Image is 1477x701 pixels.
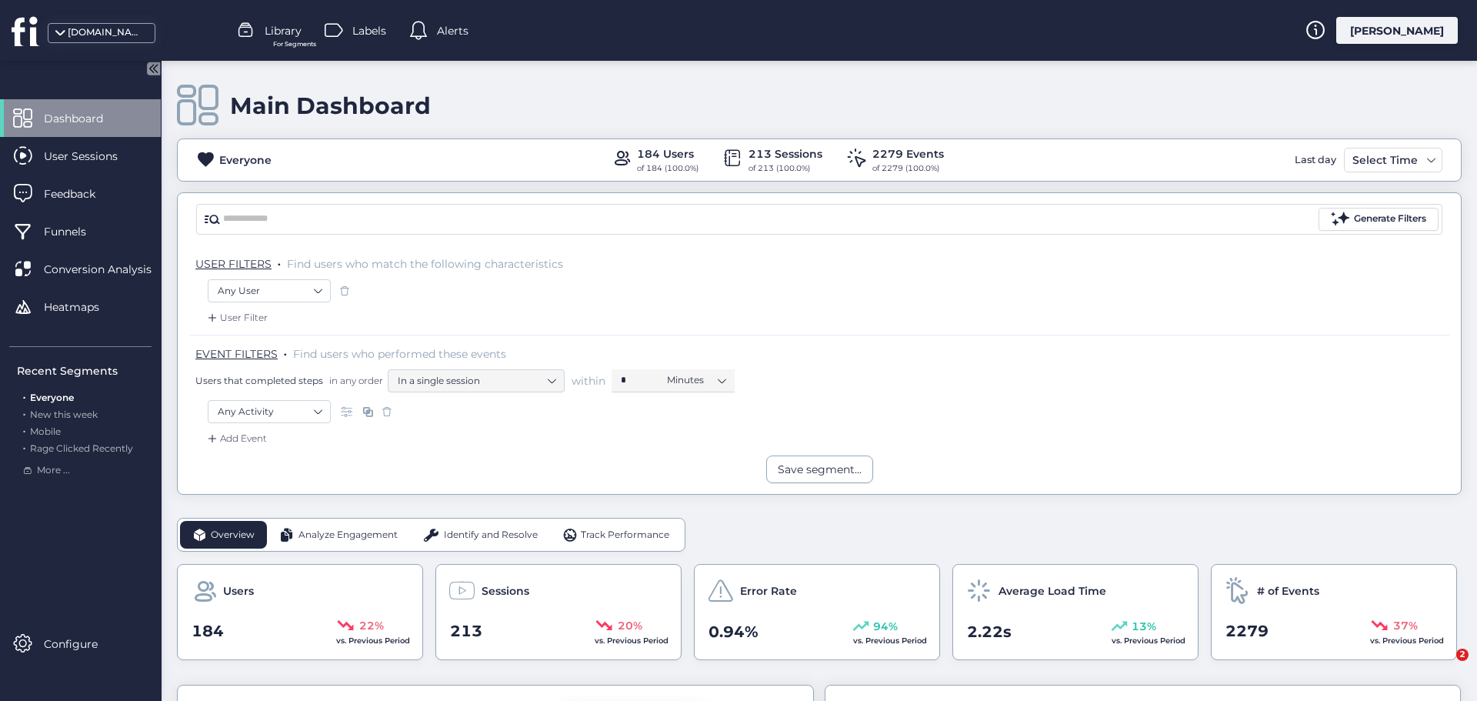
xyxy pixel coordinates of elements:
div: 184 Users [637,145,698,162]
span: vs. Previous Period [1112,636,1185,646]
span: Mobile [30,426,61,437]
span: Funnels [44,223,109,240]
span: Users [223,582,254,599]
span: . [278,254,281,269]
div: Select Time [1349,151,1422,169]
span: 2 [1456,649,1469,661]
nz-select-item: Any User [218,279,321,302]
div: User Filter [205,310,268,325]
span: Analyze Engagement [298,528,398,542]
span: User Sessions [44,148,141,165]
span: . [23,389,25,403]
span: Sessions [482,582,529,599]
span: Average Load Time [999,582,1106,599]
span: 2.22s [967,620,1012,644]
span: USER FILTERS [195,257,272,271]
div: 2279 Events [872,145,944,162]
div: Generate Filters [1354,212,1426,226]
span: Library [265,22,302,39]
span: Identify and Resolve [444,528,538,542]
span: Everyone [30,392,74,403]
div: of 184 (100.0%) [637,162,698,175]
span: Overview [211,528,255,542]
span: within [572,373,605,389]
button: Generate Filters [1319,208,1439,231]
span: Find users who performed these events [293,347,506,361]
nz-select-item: Minutes [667,369,725,392]
span: Users that completed steps [195,374,323,387]
span: Feedback [44,185,118,202]
span: . [23,422,25,437]
span: For Segments [273,39,316,49]
div: of 2279 (100.0%) [872,162,944,175]
span: 94% [873,618,898,635]
span: . [23,406,25,420]
span: vs. Previous Period [1370,636,1444,646]
span: Alerts [437,22,468,39]
span: . [23,439,25,454]
div: [DOMAIN_NAME] [68,25,145,40]
span: # of Events [1257,582,1319,599]
span: EVENT FILTERS [195,347,278,361]
iframe: Intercom live chat [1425,649,1462,686]
div: Everyone [219,152,272,169]
span: vs. Previous Period [595,636,668,646]
span: Error Rate [740,582,797,599]
span: Track Performance [581,528,669,542]
span: in any order [326,374,383,387]
span: Labels [352,22,386,39]
span: 2279 [1225,619,1269,643]
div: Last day [1291,148,1340,172]
div: Save segment... [778,461,862,478]
span: New this week [30,409,98,420]
span: vs. Previous Period [336,636,410,646]
span: More ... [37,463,70,478]
span: vs. Previous Period [853,636,927,646]
span: . [284,344,287,359]
span: 13% [1132,618,1156,635]
span: Configure [44,636,121,653]
div: [PERSON_NAME] [1336,17,1458,44]
span: Heatmaps [44,299,122,315]
span: Find users who match the following characteristics [287,257,563,271]
span: 22% [359,617,384,634]
span: 20% [618,617,642,634]
div: of 213 (100.0%) [749,162,822,175]
div: Main Dashboard [230,92,431,120]
nz-select-item: Any Activity [218,400,321,423]
span: 184 [192,619,224,643]
nz-select-item: In a single session [398,369,555,392]
span: Conversion Analysis [44,261,175,278]
div: 213 Sessions [749,145,822,162]
div: Add Event [205,431,267,446]
div: Recent Segments [17,362,152,379]
span: Dashboard [44,110,126,127]
span: 0.94% [708,620,759,644]
span: Rage Clicked Recently [30,442,133,454]
span: 37% [1393,617,1418,634]
span: 213 [450,619,482,643]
